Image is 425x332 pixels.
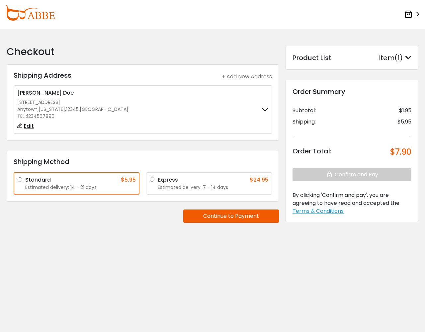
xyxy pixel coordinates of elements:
span: > [414,9,420,21]
h2: Checkout [7,46,279,58]
span: [GEOGRAPHIC_DATA] [80,106,128,113]
div: Standard [25,176,51,184]
button: Continue to Payment [183,209,279,223]
img: abbeglasses.com [5,5,55,21]
span: [US_STATE] [39,106,65,113]
div: Estimated delivery: 7 - 14 days [158,184,268,191]
span: [STREET_ADDRESS] [17,99,60,106]
div: $5.95 [121,176,136,184]
div: . [293,191,411,215]
div: Product List [293,53,331,63]
div: Order Summary [293,87,411,97]
div: Item(1) [379,53,411,63]
div: Shipping: [293,118,316,126]
div: , , , [17,106,128,113]
span: [PERSON_NAME] [17,89,62,97]
span: 1234567890 [27,113,54,120]
div: $5.95 [397,118,411,126]
span: 12345 [66,106,79,113]
div: Estimated delivery: 14 - 21 days [25,184,136,191]
div: $7.90 [390,146,411,158]
h3: Shipping Method [14,158,272,166]
span: Doe [63,89,74,97]
div: Subtotal: [293,107,316,115]
a: > [404,8,420,21]
div: + Add New Address [222,73,272,81]
div: $24.95 [250,176,268,184]
div: $1.95 [399,107,411,115]
div: Order Total: [293,146,331,158]
h3: Shipping Address [14,71,71,79]
span: Anytown [17,106,38,113]
span: Terms & Conditions [293,207,344,215]
div: Express [158,176,178,184]
span: Edit [24,122,34,130]
div: TEL : [17,113,128,120]
span: By clicking 'Confirm and pay', you are agreeing to have read and accepted the [293,191,399,207]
